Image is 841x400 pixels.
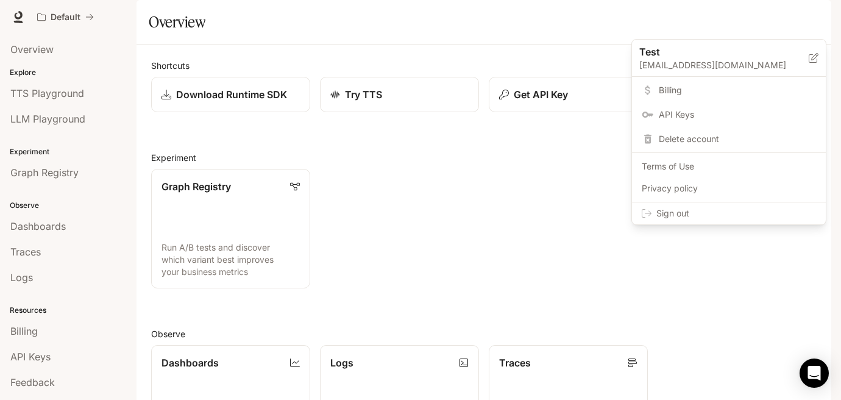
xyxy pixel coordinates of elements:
div: Sign out [632,202,826,224]
p: Test [639,45,789,59]
span: Terms of Use [642,160,816,173]
a: Terms of Use [634,155,823,177]
span: API Keys [659,109,816,121]
a: Privacy policy [634,177,823,199]
a: Billing [634,79,823,101]
p: [EMAIL_ADDRESS][DOMAIN_NAME] [639,59,809,71]
span: Privacy policy [642,182,816,195]
span: Sign out [656,207,816,220]
div: Delete account [634,128,823,150]
span: Delete account [659,133,816,145]
div: Test[EMAIL_ADDRESS][DOMAIN_NAME] [632,40,826,77]
span: Billing [659,84,816,96]
a: API Keys [634,104,823,126]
